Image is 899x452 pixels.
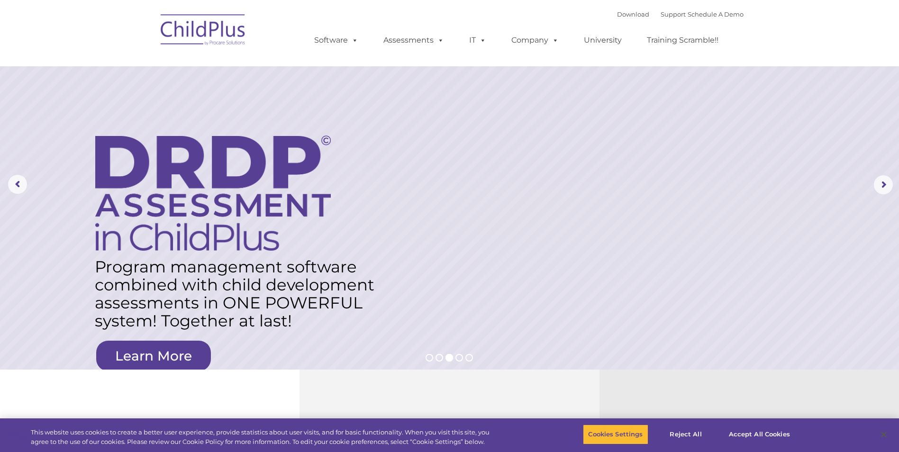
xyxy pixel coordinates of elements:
[656,425,716,444] button: Reject All
[688,10,744,18] a: Schedule A Demo
[637,31,728,50] a: Training Scramble!!
[95,136,331,251] img: DRDP Assessment in ChildPlus
[305,31,368,50] a: Software
[156,8,251,55] img: ChildPlus by Procare Solutions
[132,101,172,108] span: Phone number
[661,10,686,18] a: Support
[724,425,795,444] button: Accept All Cookies
[96,341,211,371] a: Learn More
[374,31,454,50] a: Assessments
[132,63,161,70] span: Last name
[574,31,631,50] a: University
[617,10,649,18] a: Download
[95,258,382,330] rs-layer: Program management software combined with child development assessments in ONE POWERFUL system! T...
[31,428,494,446] div: This website uses cookies to create a better user experience, provide statistics about user visit...
[460,31,496,50] a: IT
[583,425,648,444] button: Cookies Settings
[873,424,894,445] button: Close
[502,31,568,50] a: Company
[617,10,744,18] font: |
